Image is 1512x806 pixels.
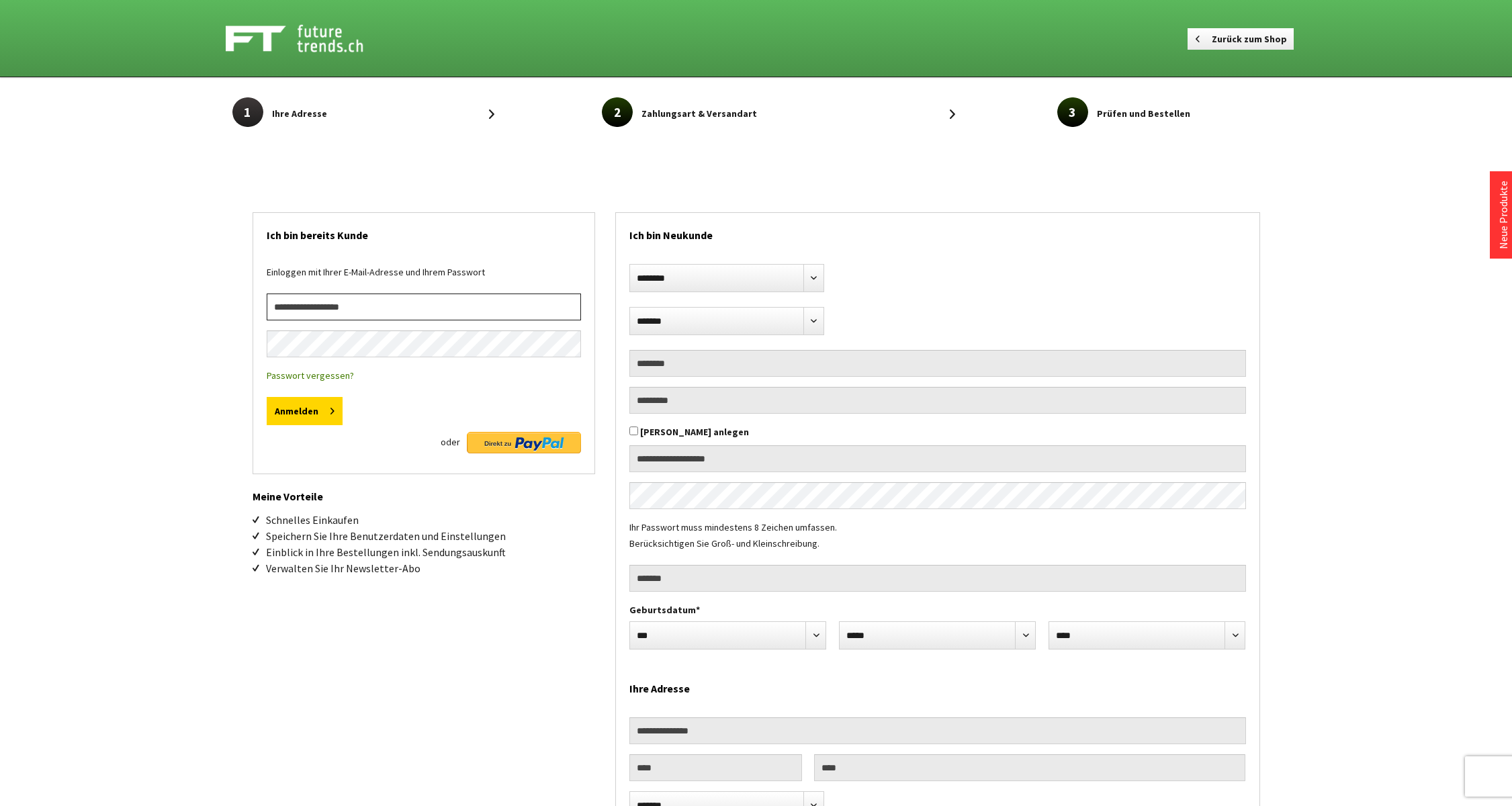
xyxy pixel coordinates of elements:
[232,97,263,127] span: 1
[441,432,460,452] span: oder
[629,666,1246,704] h2: Ihre Adresse
[467,432,581,453] img: Direkt zu PayPal Button
[267,369,354,382] a: Passwort vergessen?
[267,213,581,251] h2: Ich bin bereits Kunde
[629,213,1246,251] h2: Ich bin Neukunde
[267,397,343,425] button: Anmelden
[640,426,749,438] label: [PERSON_NAME] anlegen
[272,105,327,122] span: Ihre Adresse
[226,21,482,55] a: Shop Futuretrends - zur Startseite wechseln
[1097,105,1190,122] span: Prüfen und Bestellen
[602,97,633,127] span: 2
[629,519,1246,565] div: Ihr Passwort muss mindestens 8 Zeichen umfassen. Berücksichtigen Sie Groß- und Kleinschreibung.
[1497,181,1510,249] a: Neue Produkte
[641,105,757,122] span: Zahlungsart & Versandart
[226,21,393,55] img: Shop Futuretrends - zur Startseite wechseln
[266,544,595,560] li: Einblick in Ihre Bestellungen inkl. Sendungsauskunft
[1188,28,1294,50] a: Zurück zum Shop
[266,512,595,528] li: Schnelles Einkaufen
[267,264,581,294] div: Einloggen mit Ihrer E-Mail-Adresse und Ihrem Passwort
[253,474,595,505] h2: Meine Vorteile
[629,602,1246,618] label: Geburtsdatum*
[266,528,595,544] li: Speichern Sie Ihre Benutzerdaten und Einstellungen
[1057,97,1088,127] span: 3
[266,560,595,576] li: Verwalten Sie Ihr Newsletter-Abo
